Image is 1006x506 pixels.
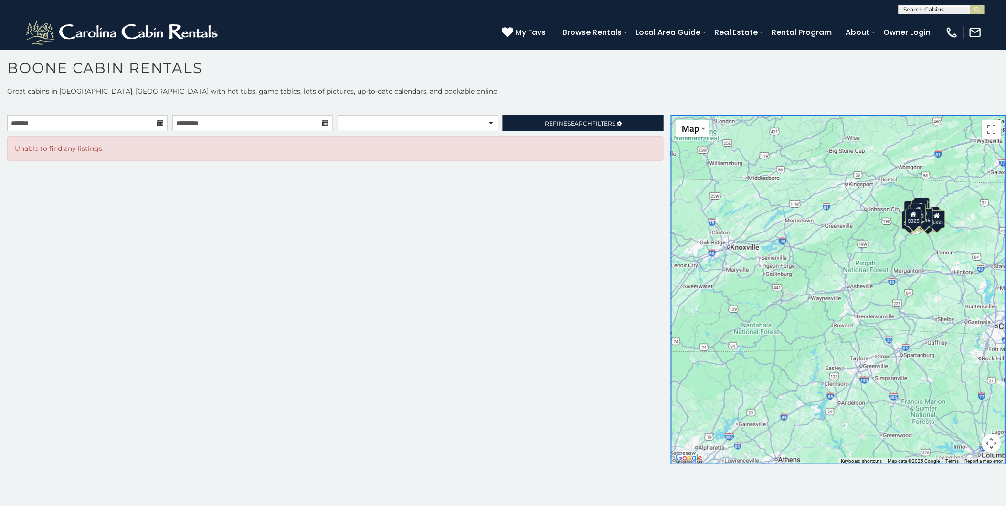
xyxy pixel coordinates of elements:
img: phone-regular-white.png [945,26,959,39]
a: Browse Rentals [558,24,626,41]
div: $210 [910,204,926,222]
button: Keyboard shortcuts [841,458,882,464]
img: Google [673,452,705,464]
a: Report a map error [965,458,1003,464]
div: $525 [914,198,930,216]
span: My Favs [515,26,546,38]
div: $355 [929,210,945,228]
div: $320 [912,200,928,218]
a: About [841,24,875,41]
div: $375 [902,211,918,229]
div: $930 [923,207,940,225]
span: Map [682,124,699,134]
a: Owner Login [879,24,936,41]
a: RefineSearchFilters [503,115,663,131]
div: $305 [904,201,921,219]
span: Search [567,120,592,127]
div: $325 [906,209,922,227]
a: Open this area in Google Maps (opens a new window) [673,452,705,464]
span: Map data ©2025 Google [888,458,940,464]
p: Unable to find any listings. [15,144,656,153]
img: mail-regular-white.png [969,26,982,39]
a: Real Estate [710,24,763,41]
span: Refine Filters [545,120,615,127]
a: Rental Program [767,24,837,41]
a: My Favs [502,26,548,39]
a: Local Area Guide [631,24,706,41]
a: Terms [946,458,959,464]
button: Map camera controls [982,434,1001,453]
img: White-1-2.png [24,18,222,47]
button: Toggle fullscreen view [982,120,1001,139]
button: Change map style [676,120,709,137]
div: $695 [917,208,933,226]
